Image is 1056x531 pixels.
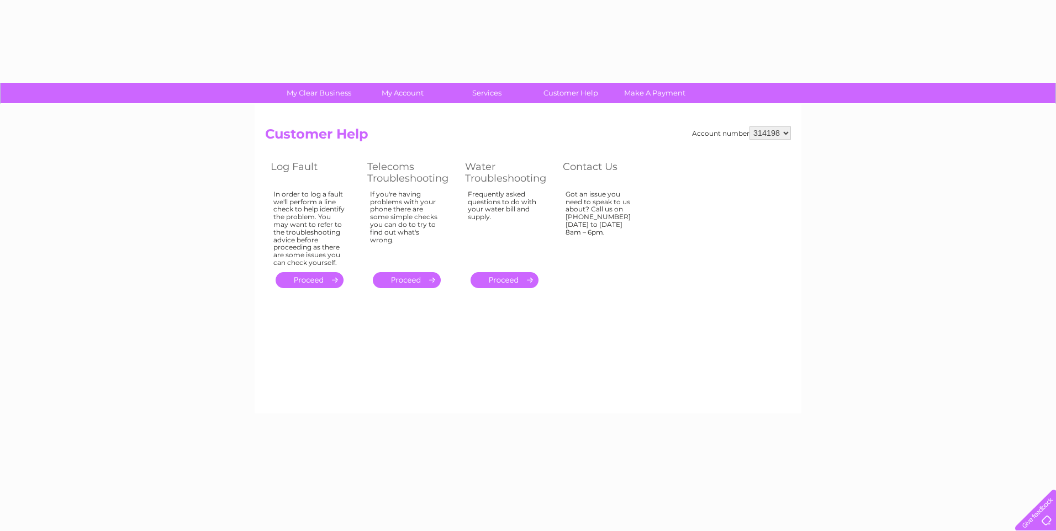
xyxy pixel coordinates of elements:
[362,158,460,187] th: Telecoms Troubleshooting
[468,190,541,262] div: Frequently asked questions to do with your water bill and supply.
[692,126,791,140] div: Account number
[566,190,637,262] div: Got an issue you need to speak to us about? Call us on [PHONE_NUMBER] [DATE] to [DATE] 8am – 6pm.
[471,272,538,288] a: .
[441,83,532,103] a: Services
[373,272,441,288] a: .
[265,158,362,187] th: Log Fault
[557,158,654,187] th: Contact Us
[370,190,443,262] div: If you're having problems with your phone there are some simple checks you can do to try to find ...
[273,83,365,103] a: My Clear Business
[265,126,791,147] h2: Customer Help
[460,158,557,187] th: Water Troubleshooting
[525,83,616,103] a: Customer Help
[276,272,344,288] a: .
[357,83,448,103] a: My Account
[609,83,700,103] a: Make A Payment
[273,190,345,267] div: In order to log a fault we'll perform a line check to help identify the problem. You may want to ...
